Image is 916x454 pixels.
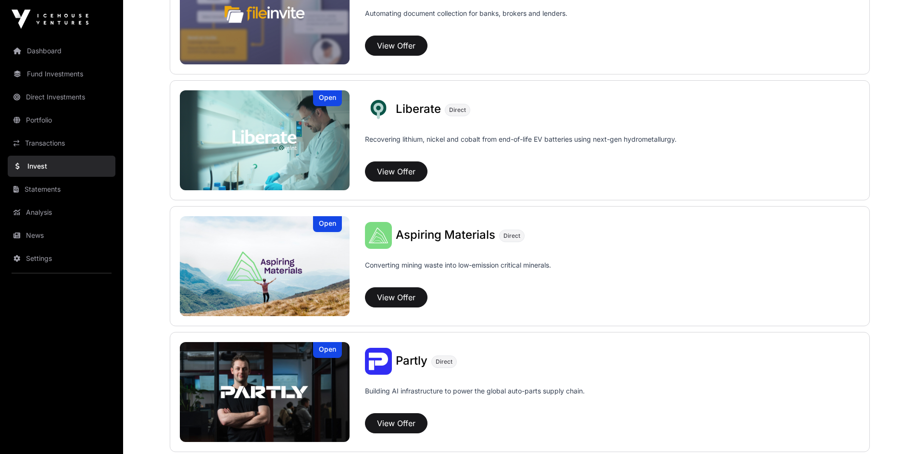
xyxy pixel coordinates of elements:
[8,133,115,154] a: Transactions
[313,90,342,106] div: Open
[8,179,115,200] a: Statements
[396,355,427,368] a: Partly
[12,10,88,29] img: Icehouse Ventures Logo
[8,86,115,108] a: Direct Investments
[396,354,427,368] span: Partly
[365,348,392,375] img: Partly
[180,90,350,190] img: Liberate
[396,229,495,242] a: Aspiring Materials
[396,103,441,116] a: Liberate
[8,63,115,85] a: Fund Investments
[396,102,441,116] span: Liberate
[365,260,551,283] p: Converting mining waste into low-emission critical minerals.
[8,202,115,223] a: Analysis
[8,225,115,246] a: News
[8,40,115,61] a: Dashboard
[313,216,342,232] div: Open
[365,96,392,123] img: Liberate
[365,161,427,182] button: View Offer
[868,408,916,454] iframe: Chat Widget
[180,90,350,190] a: LiberateOpen
[436,358,452,366] span: Direct
[365,413,427,433] button: View Offer
[365,287,427,307] button: View Offer
[365,135,677,158] p: Recovering lithium, nickel and cobalt from end-of-life EV batteries using next-gen hydrometallurgy.
[396,228,495,242] span: Aspiring Materials
[313,342,342,358] div: Open
[503,232,520,240] span: Direct
[180,342,350,442] img: Partly
[8,156,115,177] a: Invest
[365,36,427,56] button: View Offer
[8,248,115,269] a: Settings
[180,216,350,316] a: Aspiring MaterialsOpen
[180,216,350,316] img: Aspiring Materials
[365,386,585,409] p: Building AI infrastructure to power the global auto-parts supply chain.
[180,342,350,442] a: PartlyOpen
[365,9,567,32] p: Automating document collection for banks, brokers and lenders.
[8,110,115,131] a: Portfolio
[449,106,466,114] span: Direct
[365,222,392,249] img: Aspiring Materials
